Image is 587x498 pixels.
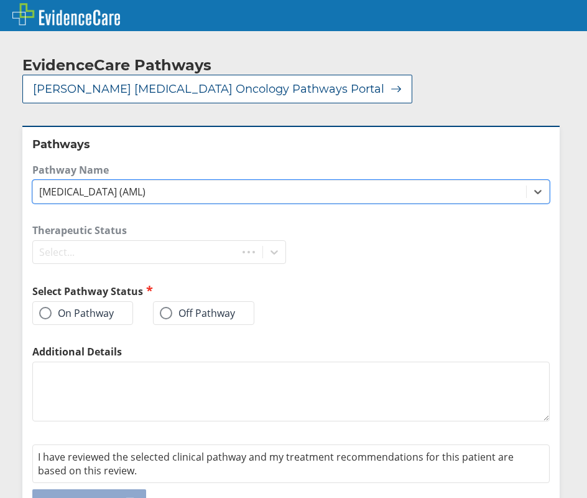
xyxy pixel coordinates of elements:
[32,223,286,237] label: Therapeutic Status
[32,284,286,298] h2: Select Pathway Status
[32,345,550,359] label: Additional Details
[12,3,120,26] img: EvidenceCare
[39,307,114,319] label: On Pathway
[38,450,514,477] span: I have reviewed the selected clinical pathway and my treatment recommendations for this patient a...
[32,163,550,177] label: Pathway Name
[33,82,384,96] span: [PERSON_NAME] [MEDICAL_DATA] Oncology Pathways Portal
[160,307,235,319] label: Off Pathway
[32,137,550,152] h2: Pathways
[22,75,412,103] button: [PERSON_NAME] [MEDICAL_DATA] Oncology Pathways Portal
[22,56,211,75] h2: EvidenceCare Pathways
